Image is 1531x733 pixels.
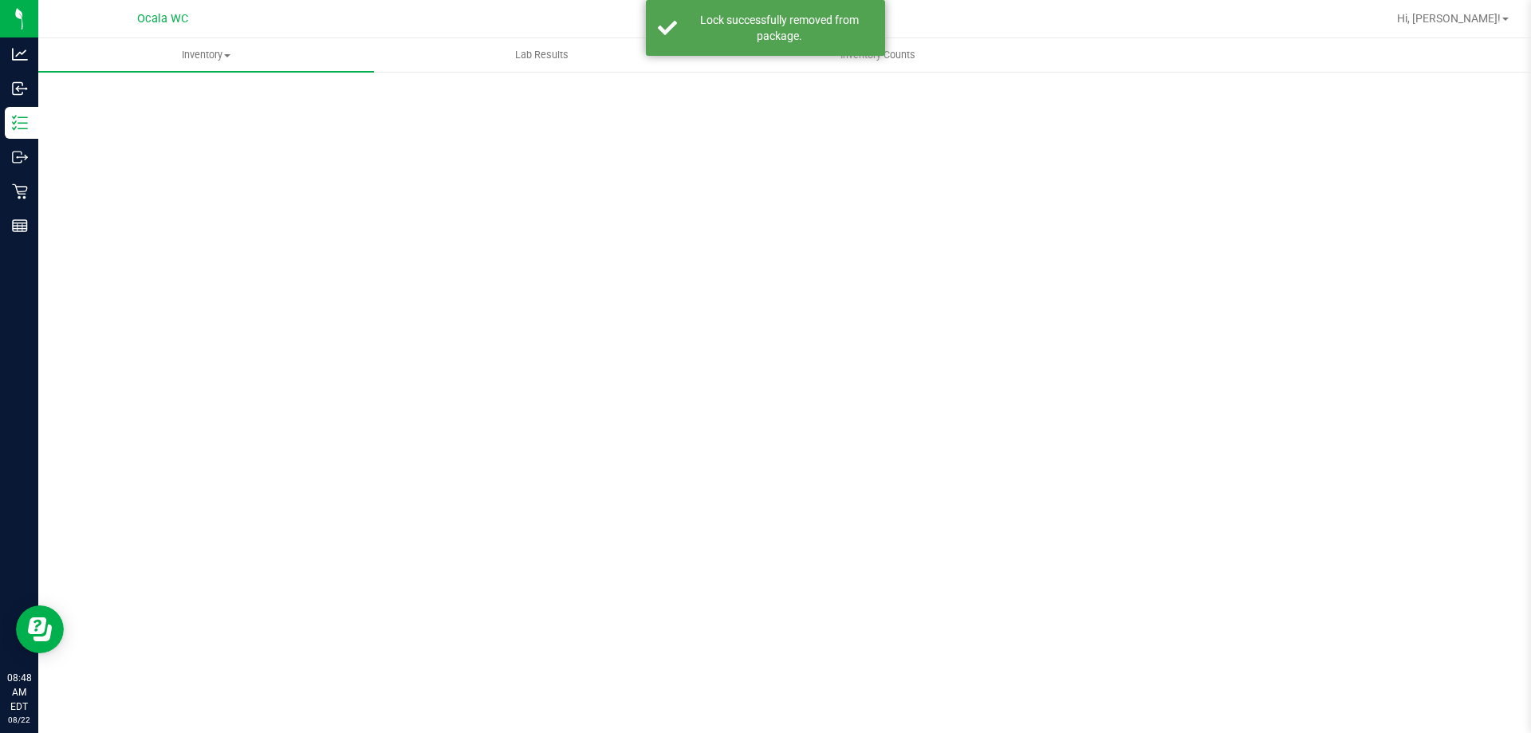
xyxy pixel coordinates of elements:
[38,38,374,72] a: Inventory
[7,671,31,714] p: 08:48 AM EDT
[12,149,28,165] inline-svg: Outbound
[12,81,28,97] inline-svg: Inbound
[1397,12,1501,25] span: Hi, [PERSON_NAME]!
[12,183,28,199] inline-svg: Retail
[137,12,188,26] span: Ocala WC
[7,714,31,726] p: 08/22
[12,46,28,62] inline-svg: Analytics
[16,605,64,653] iframe: Resource center
[374,38,710,72] a: Lab Results
[494,48,590,62] span: Lab Results
[38,48,374,62] span: Inventory
[686,12,873,44] div: Lock successfully removed from package.
[12,115,28,131] inline-svg: Inventory
[12,218,28,234] inline-svg: Reports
